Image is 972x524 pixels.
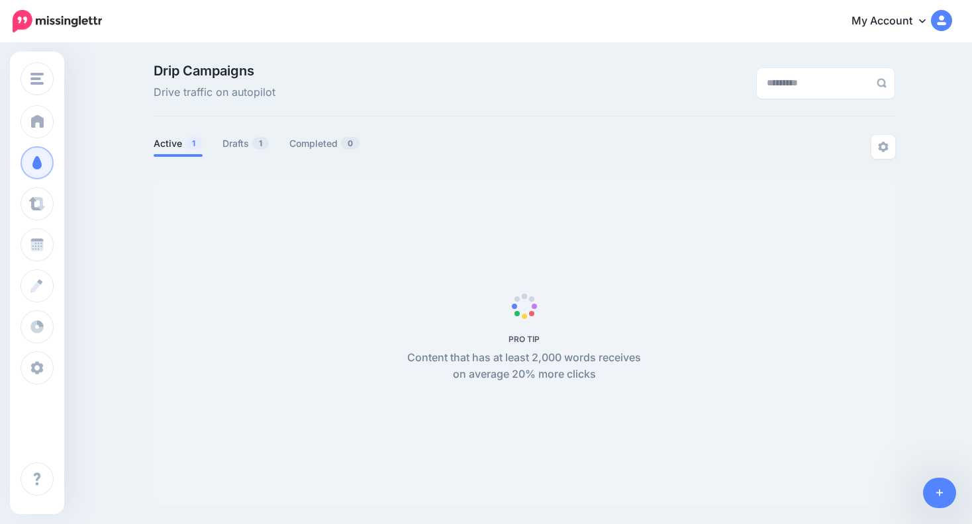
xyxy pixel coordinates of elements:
[222,136,269,152] a: Drafts1
[877,78,887,88] img: search-grey-6.png
[400,334,648,344] h5: PRO TIP
[154,64,275,77] span: Drip Campaigns
[838,5,952,38] a: My Account
[154,136,203,152] a: Active1
[30,73,44,85] img: menu.png
[289,136,360,152] a: Completed0
[400,349,648,384] p: Content that has at least 2,000 words receives on average 20% more clicks
[13,10,102,32] img: Missinglettr
[341,137,360,150] span: 0
[185,137,202,150] span: 1
[154,84,275,101] span: Drive traffic on autopilot
[878,142,889,152] img: settings-grey.png
[252,137,269,150] span: 1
